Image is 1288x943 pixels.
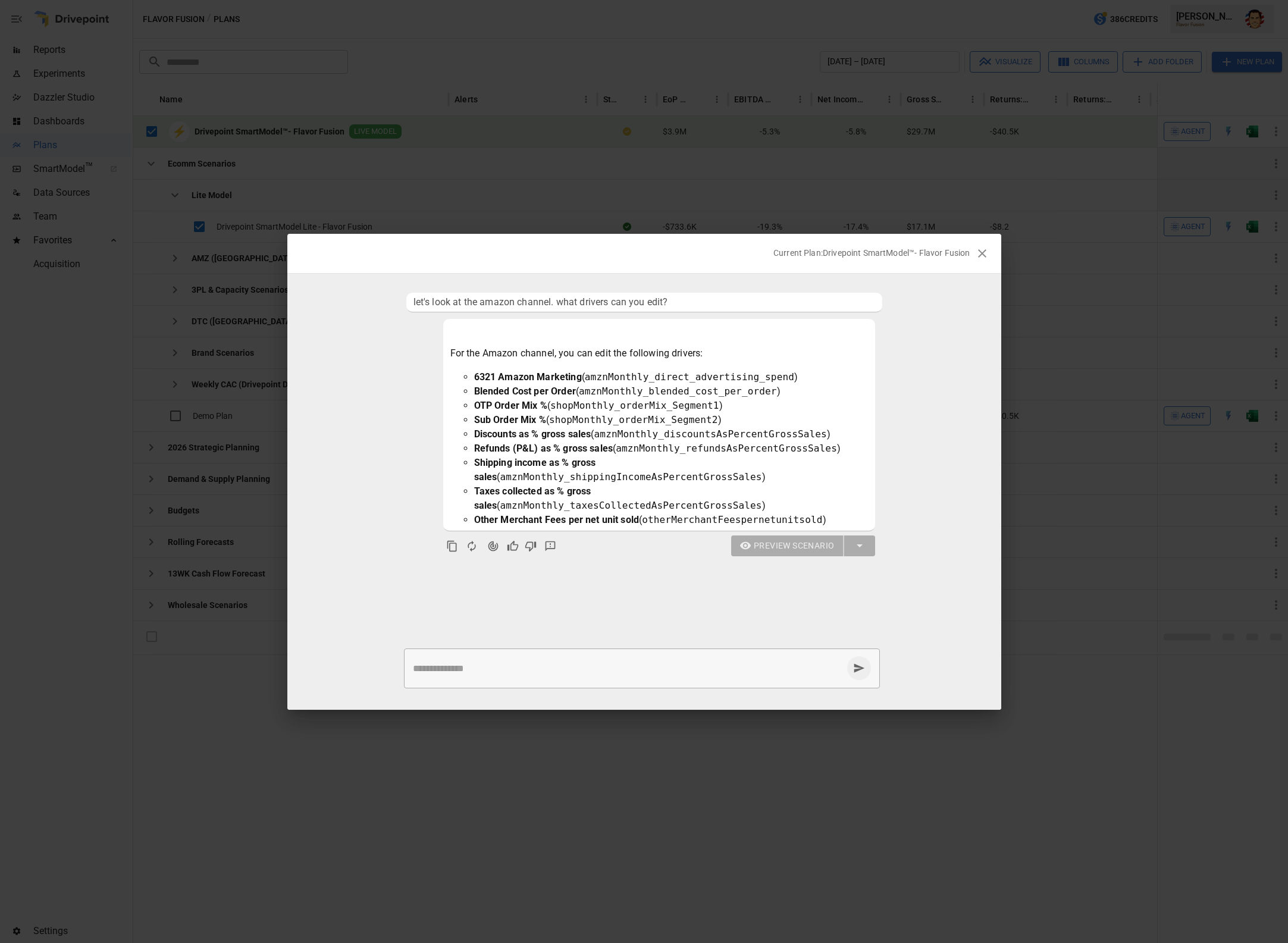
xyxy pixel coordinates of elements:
[474,413,868,427] li: ( )
[474,443,613,454] strong: Refunds (P&L) as % gross sales
[474,386,576,397] strong: Blended Cost per Order
[443,537,461,555] button: Copy to clipboard
[500,471,761,483] code: amznMonthly_shippingIncomeAsPercentGrossSales
[504,537,522,555] button: Good Response
[450,346,868,361] p: For the Amazon channel, you can edit the following drivers:
[773,247,970,259] p: Current Plan: Drivepoint SmartModel™- Flavor Fusion
[550,400,719,411] code: shopMonthly_orderMix_Segment1
[474,414,546,425] strong: Sub Order Mix %
[540,535,561,557] button: Detailed Feedback
[413,295,875,309] span: let's look at the amazon channel. what drivers can you edit?
[474,427,868,441] li: ( )
[731,535,844,557] button: Preview Scenario
[474,384,868,399] li: ( )
[474,514,640,525] strong: Other Merchant Fees per net unit sold
[474,428,591,440] strong: Discounts as % gross sales
[474,441,868,456] li: ( )
[474,457,598,483] strong: Shipping income as % gross sales
[585,371,794,383] code: amznMonthly_direct_advertising_spend
[474,370,868,384] li: ( )
[754,538,834,553] span: Preview Scenario
[500,500,761,511] code: amznMonthly_taxesCollectedAsPercentGrossSales
[474,400,547,411] strong: OTP Order Mix %
[474,484,868,513] li: ( )
[594,428,827,440] code: amznMonthly_discountsAsPercentGrossSales
[474,371,582,383] strong: 6321 Amazon Marketing
[579,386,777,397] code: amznMonthly_blended_cost_per_order
[616,443,837,454] code: amznMonthly_refundsAsPercentGrossSales
[474,485,594,511] strong: Taxes collected as % gross sales
[474,513,868,527] li: ( )
[522,537,540,555] button: Bad Response
[642,514,822,525] code: otherMerchantFeespernetunitsold
[549,414,718,425] code: shopMonthly_orderMix_Segment2
[482,535,504,557] button: Agent Changes Data
[474,399,868,413] li: ( )
[474,456,868,484] li: ( )
[461,535,482,557] button: Regenerate Response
